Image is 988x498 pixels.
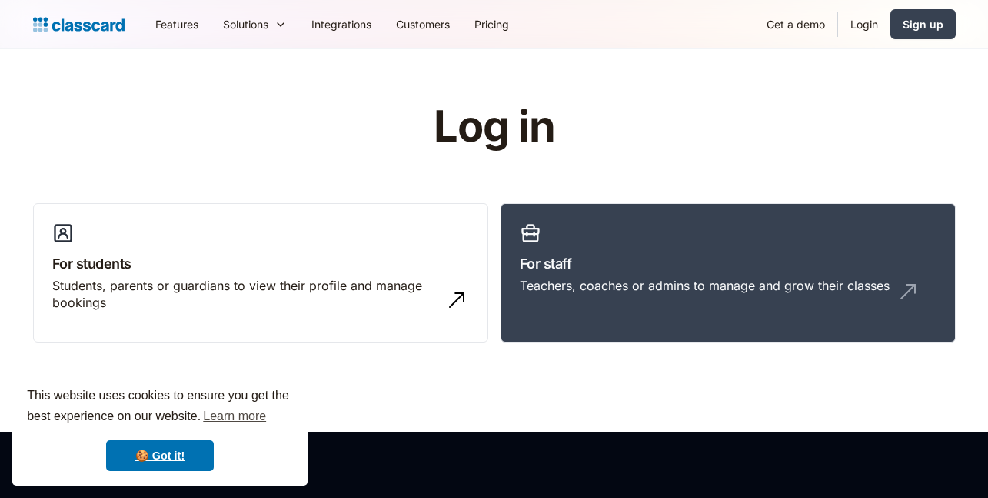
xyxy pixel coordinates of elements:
[223,16,268,32] div: Solutions
[52,277,438,312] div: Students, parents or guardians to view their profile and manage bookings
[754,7,837,42] a: Get a demo
[201,405,268,428] a: learn more about cookies
[384,7,462,42] a: Customers
[106,440,214,471] a: dismiss cookie message
[299,7,384,42] a: Integrations
[903,16,943,32] div: Sign up
[211,7,299,42] div: Solutions
[838,7,890,42] a: Login
[890,9,956,39] a: Sign up
[520,253,936,274] h3: For staff
[12,372,308,486] div: cookieconsent
[27,386,293,428] span: This website uses cookies to ensure you get the best experience on our website.
[520,277,890,294] div: Teachers, coaches or admins to manage and grow their classes
[501,203,956,343] a: For staffTeachers, coaches or admins to manage and grow their classes
[143,7,211,42] a: Features
[33,203,488,343] a: For studentsStudents, parents or guardians to view their profile and manage bookings
[462,7,521,42] a: Pricing
[250,103,738,151] h1: Log in
[52,253,469,274] h3: For students
[33,14,125,35] a: home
